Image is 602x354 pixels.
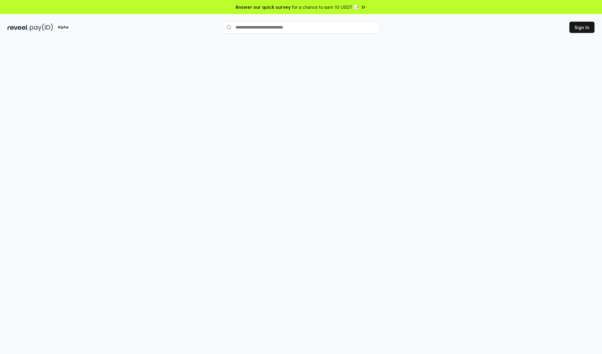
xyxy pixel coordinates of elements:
span: Answer our quick survey [235,4,291,10]
img: pay_id [30,24,53,31]
span: for a chance to earn 10 USDT 📝 [292,4,359,10]
div: Alpha [54,24,72,31]
img: reveel_dark [8,24,29,31]
button: Sign In [569,22,594,33]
